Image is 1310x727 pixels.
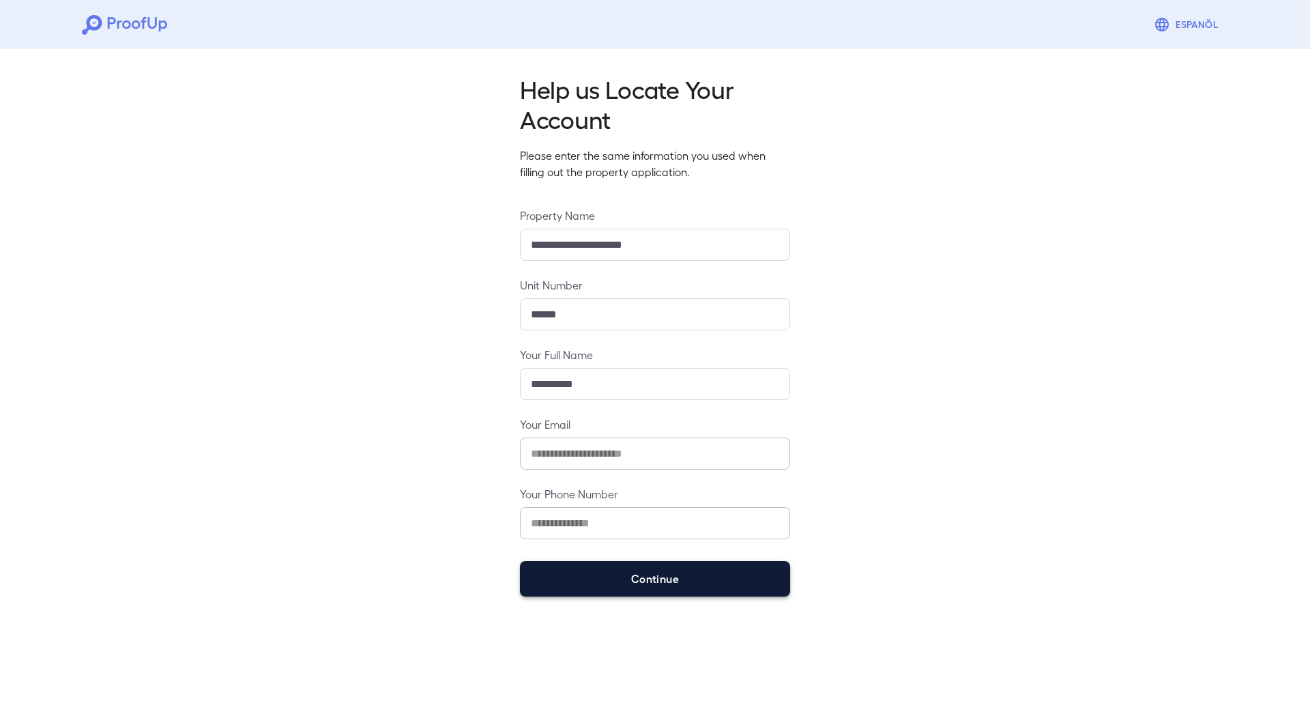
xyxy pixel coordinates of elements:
h2: Help us Locate Your Account [520,74,790,134]
button: Continue [520,561,790,597]
label: Property Name [520,208,790,223]
label: Your Email [520,416,790,432]
p: Please enter the same information you used when filling out the property application. [520,147,790,180]
button: Espanõl [1148,11,1228,38]
label: Unit Number [520,277,790,293]
label: Your Phone Number [520,486,790,502]
label: Your Full Name [520,347,790,362]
